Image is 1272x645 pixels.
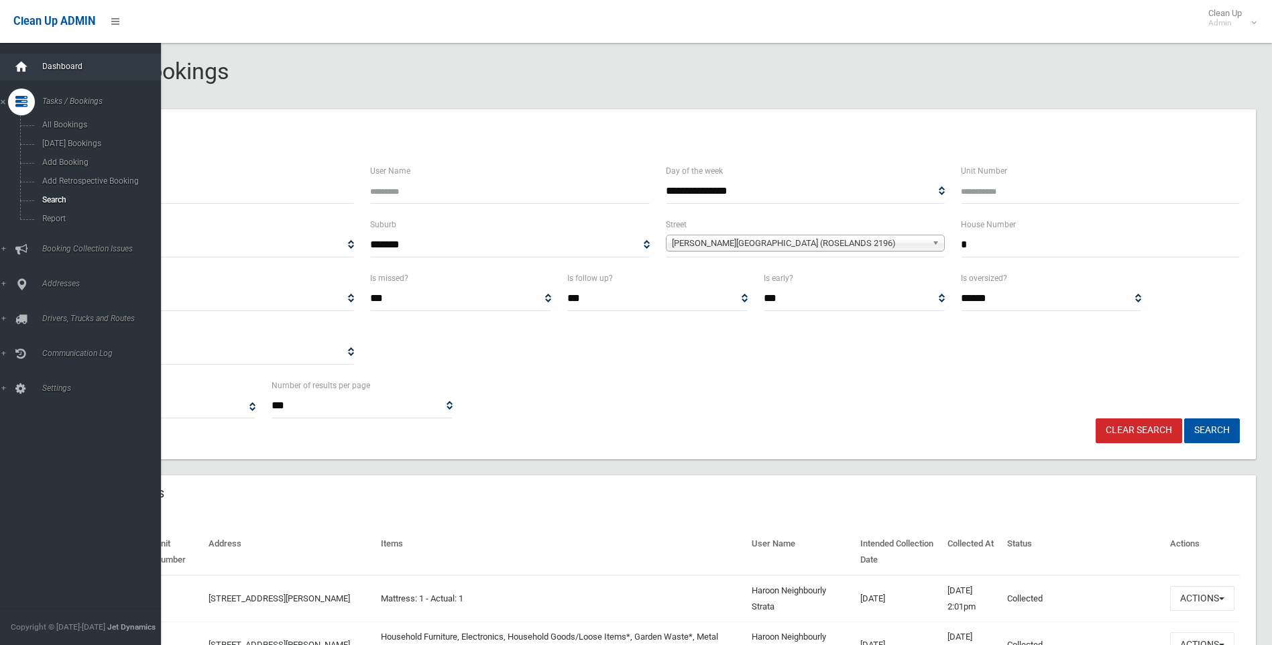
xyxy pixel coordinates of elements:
span: Add Retrospective Booking [38,176,160,186]
span: Clean Up [1202,8,1255,28]
span: [DATE] Bookings [38,139,160,148]
th: Status [1002,529,1165,575]
a: Clear Search [1096,418,1182,443]
th: Unit Number [150,529,203,575]
span: Settings [38,384,171,393]
span: Report [38,214,160,223]
th: Intended Collection Date [855,529,942,575]
span: Drivers, Trucks and Routes [38,314,171,323]
th: Collected At [942,529,1002,575]
td: Collected [1002,575,1165,622]
span: Clean Up ADMIN [13,15,95,27]
span: Tasks / Bookings [38,97,171,106]
span: All Bookings [38,120,160,129]
button: Actions [1170,586,1234,611]
label: Is early? [764,271,793,286]
td: [DATE] 2:01pm [942,575,1002,622]
strong: Jet Dynamics [107,622,156,632]
label: Is missed? [370,271,408,286]
label: User Name [370,164,410,178]
td: Mattress: 1 - Actual: 1 [375,575,746,622]
label: Is oversized? [961,271,1007,286]
td: [DATE] [855,575,942,622]
span: Addresses [38,279,171,288]
th: Address [203,529,375,575]
th: Actions [1165,529,1240,575]
span: Communication Log [38,349,171,358]
span: Booking Collection Issues [38,244,171,253]
label: Is follow up? [567,271,613,286]
span: Copyright © [DATE]-[DATE] [11,622,105,632]
span: Search [38,195,160,204]
span: Add Booking [38,158,160,167]
td: Haroon Neighbourly Strata [746,575,855,622]
span: Dashboard [38,62,171,71]
label: Street [666,217,687,232]
label: Number of results per page [272,378,370,393]
th: Items [375,529,746,575]
th: User Name [746,529,855,575]
label: Unit Number [961,164,1007,178]
small: Admin [1208,18,1242,28]
a: [STREET_ADDRESS][PERSON_NAME] [209,593,350,603]
label: Suburb [370,217,396,232]
span: [PERSON_NAME][GEOGRAPHIC_DATA] (ROSELANDS 2196) [672,235,927,251]
label: House Number [961,217,1016,232]
button: Search [1184,418,1240,443]
label: Day of the week [666,164,723,178]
